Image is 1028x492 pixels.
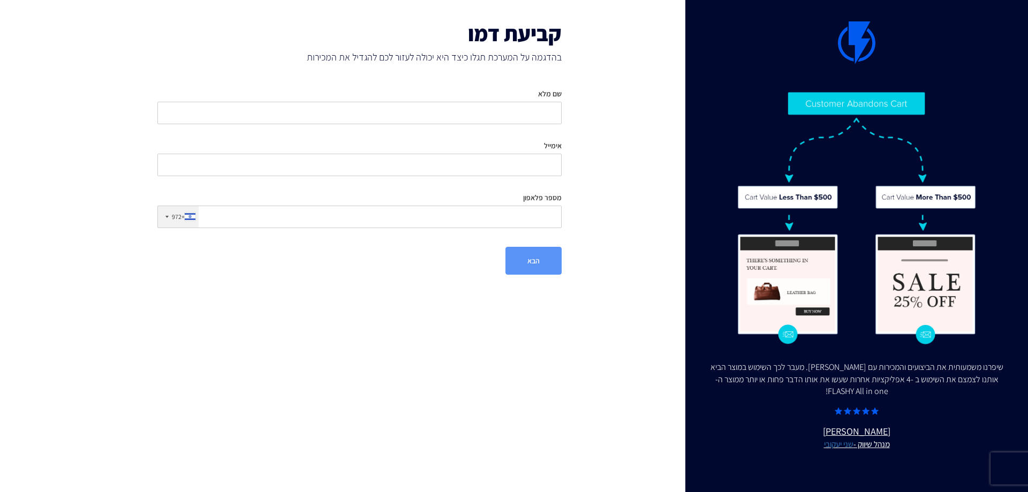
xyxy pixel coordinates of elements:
[157,21,562,45] h1: קביעת דמו
[707,438,1007,450] small: מנהל שיווק -
[544,140,562,151] label: אימייל
[737,91,977,345] img: Flashy
[707,361,1007,398] div: שיפרנו משמעותית את הביצועים והמכירות עם [PERSON_NAME]. מעבר לכך השימוש במוצר הביא אותנו לצמצם את ...
[707,425,1007,450] u: [PERSON_NAME]
[157,50,562,64] span: בהדגמה על המערכת תגלו כיצד היא יכולה לעזור לכם להגדיל את המכירות
[172,212,185,221] div: +972
[824,438,853,449] a: שני יעקובי
[523,192,562,203] label: מספר פלאפון
[505,247,562,275] button: הבא
[538,88,562,99] label: שם מלא
[158,206,199,228] div: Israel (‫ישראל‬‎): +972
